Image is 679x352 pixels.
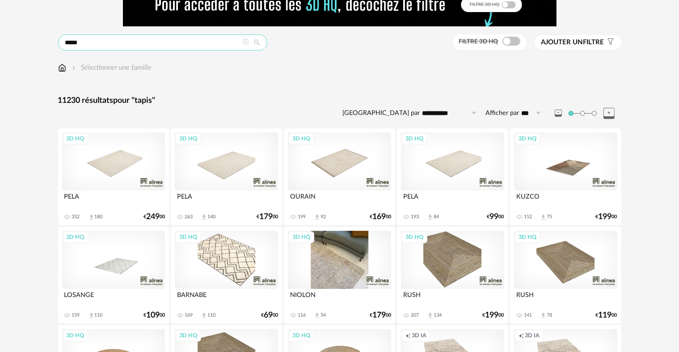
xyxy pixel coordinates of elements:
[541,38,604,47] span: filtre
[95,312,103,318] div: 110
[88,312,95,319] span: Download icon
[434,214,439,220] div: 84
[599,312,612,318] span: 119
[547,312,552,318] div: 78
[427,214,434,221] span: Download icon
[207,214,215,220] div: 140
[411,312,419,318] div: 207
[70,63,152,73] div: Sélectionner une famille
[314,214,321,221] span: Download icon
[143,312,165,318] div: € 00
[510,128,621,225] a: 3D HQ KUZCO 152 Download icon 75 €19900
[535,35,621,50] button: Ajouter unfiltre Filter icon
[343,109,420,118] label: [GEOGRAPHIC_DATA] par
[288,330,314,341] div: 3D HQ
[175,231,201,243] div: 3D HQ
[314,312,321,319] span: Download icon
[185,312,193,318] div: 169
[63,133,89,144] div: 3D HQ
[397,227,508,323] a: 3D HQ RUSH 207 Download icon 134 €19900
[514,191,617,208] div: KUZCO
[397,128,508,225] a: 3D HQ PELA 193 Download icon 84 €9900
[288,289,391,307] div: NIOLON
[599,214,612,220] span: 199
[321,312,326,318] div: 54
[541,39,583,46] span: Ajouter un
[288,133,314,144] div: 3D HQ
[514,289,617,307] div: RUSH
[146,312,160,318] span: 109
[175,289,278,307] div: BARNABE
[175,133,201,144] div: 3D HQ
[434,312,442,318] div: 134
[540,312,547,319] span: Download icon
[401,191,504,208] div: PELA
[257,214,278,220] div: € 00
[284,227,395,323] a: 3D HQ NIOLON 116 Download icon 54 €17900
[259,214,273,220] span: 179
[63,231,89,243] div: 3D HQ
[487,214,504,220] div: € 00
[401,289,504,307] div: RUSH
[596,312,617,318] div: € 00
[58,63,66,73] img: svg+xml;base64,PHN2ZyB3aWR0aD0iMTYiIGhlaWdodD0iMTciIHZpZXdCb3g9IjAgMCAxNiAxNyIgZmlsbD0ibm9uZSIgeG...
[95,214,103,220] div: 180
[146,214,160,220] span: 249
[63,330,89,341] div: 3D HQ
[540,214,547,221] span: Download icon
[171,227,282,323] a: 3D HQ BARNABE 169 Download icon 110 €6900
[510,227,621,323] a: 3D HQ RUSH 141 Download icon 78 €11900
[175,330,201,341] div: 3D HQ
[486,109,519,118] label: Afficher par
[372,312,386,318] span: 179
[143,214,165,220] div: € 00
[401,133,427,144] div: 3D HQ
[604,38,615,47] span: Filter icon
[519,332,524,339] span: Creation icon
[58,227,169,323] a: 3D HQ LOSANGE 159 Download icon 110 €10900
[288,191,391,208] div: OURAIN
[88,214,95,221] span: Download icon
[515,133,540,144] div: 3D HQ
[264,312,273,318] span: 69
[62,191,165,208] div: PELA
[515,231,540,243] div: 3D HQ
[321,214,326,220] div: 92
[201,312,207,319] span: Download icon
[370,312,391,318] div: € 00
[427,312,434,319] span: Download icon
[62,289,165,307] div: LOSANGE
[412,332,426,339] span: 3D IA
[288,231,314,243] div: 3D HQ
[72,214,80,220] div: 352
[185,214,193,220] div: 263
[72,312,80,318] div: 159
[298,214,306,220] div: 199
[483,312,504,318] div: € 00
[401,231,427,243] div: 3D HQ
[596,214,617,220] div: € 00
[459,38,498,45] span: Filtre 3D HQ
[485,312,499,318] span: 199
[58,128,169,225] a: 3D HQ PELA 352 Download icon 180 €24900
[171,128,282,225] a: 3D HQ PELA 263 Download icon 140 €17900
[490,214,499,220] span: 99
[524,214,532,220] div: 152
[525,332,540,339] span: 3D IA
[58,96,621,106] div: 11230 résultats
[298,312,306,318] div: 116
[175,191,278,208] div: PELA
[201,214,207,221] span: Download icon
[547,214,552,220] div: 75
[372,214,386,220] span: 169
[70,63,77,73] img: svg+xml;base64,PHN2ZyB3aWR0aD0iMTYiIGhlaWdodD0iMTYiIHZpZXdCb3g9IjAgMCAxNiAxNiIgZmlsbD0ibm9uZSIgeG...
[261,312,278,318] div: € 00
[114,97,156,105] span: pour "tapis"
[405,332,411,339] span: Creation icon
[524,312,532,318] div: 141
[284,128,395,225] a: 3D HQ OURAIN 199 Download icon 92 €16900
[411,214,419,220] div: 193
[207,312,215,318] div: 110
[370,214,391,220] div: € 00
